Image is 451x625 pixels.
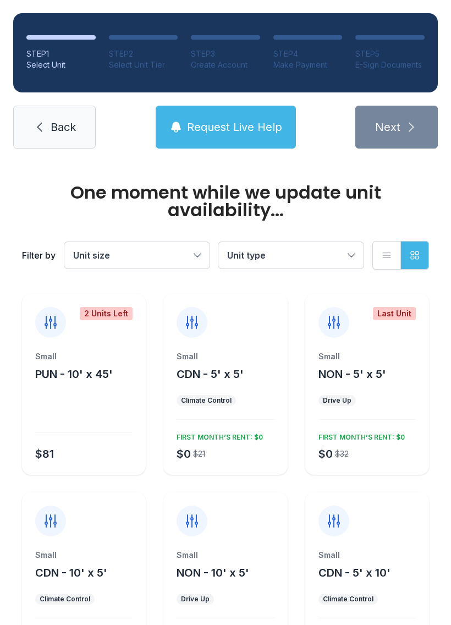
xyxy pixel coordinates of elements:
span: Next [375,119,400,135]
div: Small [35,351,133,362]
span: Request Live Help [187,119,282,135]
div: FIRST MONTH’S RENT: $0 [314,429,405,442]
button: CDN - 5' x 5' [177,366,244,382]
div: Filter by [22,249,56,262]
div: Climate Control [40,595,90,604]
span: NON - 10' x 5' [177,566,249,579]
span: Back [51,119,76,135]
span: NON - 5' x 5' [318,368,386,381]
div: Select Unit Tier [109,59,178,70]
div: $0 [318,446,333,462]
div: Small [177,351,274,362]
div: Small [177,550,274,561]
button: CDN - 5' x 10' [318,565,391,580]
div: Create Account [191,59,260,70]
div: FIRST MONTH’S RENT: $0 [172,429,263,442]
button: Unit type [218,242,364,268]
div: STEP 5 [355,48,425,59]
div: Small [318,351,416,362]
span: CDN - 5' x 5' [177,368,244,381]
span: CDN - 5' x 10' [318,566,391,579]
div: E-Sign Documents [355,59,425,70]
div: $81 [35,446,54,462]
span: CDN - 10' x 5' [35,566,107,579]
div: Small [318,550,416,561]
button: CDN - 10' x 5' [35,565,107,580]
div: $0 [177,446,191,462]
button: PUN - 10' x 45' [35,366,113,382]
span: Unit size [73,250,110,261]
span: PUN - 10' x 45' [35,368,113,381]
div: STEP 2 [109,48,178,59]
button: NON - 5' x 5' [318,366,386,382]
div: Last Unit [373,307,416,320]
span: Unit type [227,250,266,261]
div: 2 Units Left [80,307,133,320]
div: Climate Control [181,396,232,405]
div: Climate Control [323,595,373,604]
div: One moment while we update unit availability... [22,184,429,219]
div: $32 [335,448,349,459]
div: STEP 1 [26,48,96,59]
div: $21 [193,448,205,459]
div: Drive Up [323,396,351,405]
div: STEP 4 [273,48,343,59]
button: NON - 10' x 5' [177,565,249,580]
div: Small [35,550,133,561]
div: Make Payment [273,59,343,70]
div: Select Unit [26,59,96,70]
div: Drive Up [181,595,210,604]
div: STEP 3 [191,48,260,59]
button: Unit size [64,242,210,268]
